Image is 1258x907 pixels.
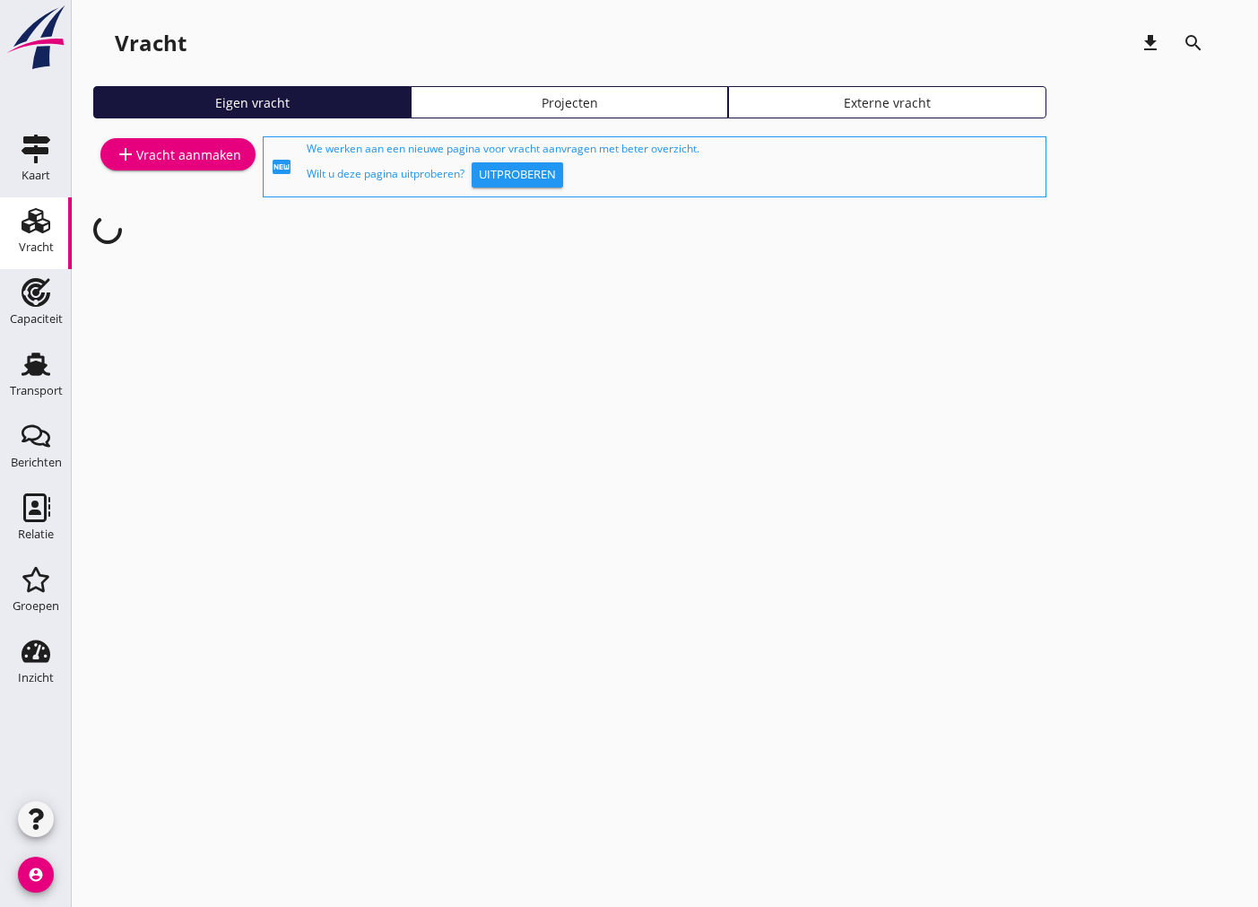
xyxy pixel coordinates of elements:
i: account_circle [18,857,54,893]
div: Capaciteit [10,313,63,325]
div: Vracht aanmaken [115,144,241,165]
button: Uitproberen [472,162,563,188]
i: search [1183,32,1204,54]
div: Vracht [19,241,54,253]
div: Vracht [115,29,187,57]
div: Externe vracht [736,93,1037,112]
i: fiber_new [271,156,292,178]
div: Inzicht [18,672,54,684]
a: Vracht aanmaken [100,138,256,170]
i: download [1140,32,1161,54]
a: Externe vracht [728,86,1045,118]
div: Transport [10,385,63,397]
div: Projecten [419,93,720,112]
i: add [115,144,136,165]
a: Projecten [411,86,728,118]
div: Relatie [18,528,54,540]
img: logo-small.a267ee39.svg [4,4,68,71]
div: Uitproberen [479,166,556,184]
div: Berichten [11,457,62,468]
a: Eigen vracht [93,86,411,118]
div: Kaart [22,170,50,181]
div: Eigen vracht [101,93,403,112]
div: We werken aan een nieuwe pagina voor vracht aanvragen met beter overzicht. Wilt u deze pagina uit... [307,141,1038,193]
div: Groepen [13,600,59,612]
